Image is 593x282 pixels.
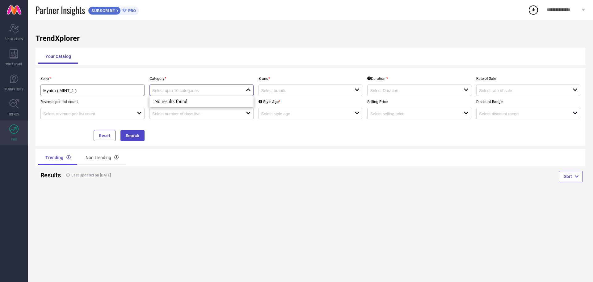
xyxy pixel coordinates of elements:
[43,88,132,93] input: Select seller
[152,111,237,116] input: Select number of days live
[11,137,17,141] span: FWD
[43,87,142,93] div: Myntra ( MINT_1 )
[367,76,388,81] div: Duration
[40,100,145,104] p: Revenue per List count
[370,88,454,93] input: Select Duration
[38,150,78,165] div: Trending
[88,8,116,13] span: SUBSCRIBE
[528,4,539,15] div: Open download list
[476,76,580,81] p: Rate of Sale
[259,100,280,104] div: Style Age
[152,88,237,93] input: Select upto 10 categories
[36,4,85,16] span: Partner Insights
[6,62,23,66] span: WORKSPACE
[127,8,136,13] span: PRO
[476,100,580,104] p: Discount Range
[36,34,585,43] h1: TrendXplorer
[120,130,145,141] button: Search
[9,112,19,116] span: TRENDS
[43,111,128,116] input: Select revenue per list count
[479,88,563,93] input: Select rate of sale
[94,130,116,141] button: Reset
[40,171,58,179] h2: Results
[149,76,254,81] p: Category
[559,171,583,182] button: Sort
[5,87,23,91] span: SUGGESTIONS
[367,100,471,104] p: Selling Price
[149,96,254,107] div: No results found
[88,5,139,15] a: SUBSCRIBEPRO
[261,111,346,116] input: Select style age
[63,173,283,177] h4: Last Updated on [DATE]
[261,88,346,93] input: Select brands
[40,76,145,81] p: Seller
[370,111,454,116] input: Select selling price
[5,37,23,41] span: SCORECARDS
[38,49,78,64] div: Your Catalog
[479,111,563,116] input: Select discount range
[259,76,363,81] p: Brand
[78,150,126,165] div: Non Trending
